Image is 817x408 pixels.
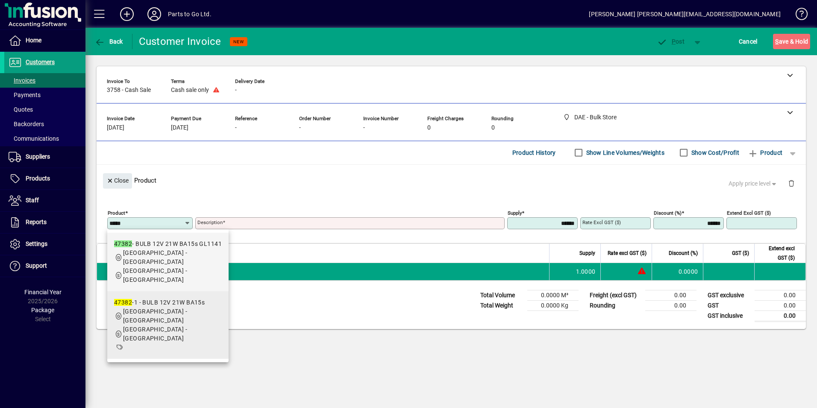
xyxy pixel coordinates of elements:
span: Cancel [739,35,758,48]
span: Backorders [9,121,44,127]
span: - [299,124,301,131]
button: Delete [781,173,802,194]
span: Home [26,37,41,44]
button: Post [652,34,689,49]
button: Product History [509,145,559,160]
a: Quotes [4,102,85,117]
label: Show Line Volumes/Weights [585,148,664,157]
span: [GEOGRAPHIC_DATA] - [GEOGRAPHIC_DATA] [123,326,187,342]
span: S [775,38,779,45]
td: 0.00 [755,310,806,321]
span: [GEOGRAPHIC_DATA] - [GEOGRAPHIC_DATA] [123,308,187,324]
td: Total Weight [476,300,527,310]
span: Customers [26,59,55,65]
a: Home [4,30,85,51]
mat-label: Description [197,219,223,225]
button: Cancel [737,34,760,49]
td: GST exclusive [703,290,755,300]
span: Cash sale only [171,87,209,94]
div: [PERSON_NAME] [PERSON_NAME][EMAIL_ADDRESS][DOMAIN_NAME] [589,7,781,21]
span: ost [657,38,685,45]
span: Close [106,174,129,188]
td: GST [703,300,755,310]
mat-label: Extend excl GST ($) [727,210,771,216]
td: Total Volume [476,290,527,300]
mat-option: 47382-1 - BULB 12V 21W BA15s [107,291,229,359]
span: Support [26,262,47,269]
span: Suppliers [26,153,50,160]
mat-label: Product [108,210,125,216]
a: Backorders [4,117,85,131]
span: 0 [491,124,495,131]
mat-option: 47382 - BULB 12V 21W BA15s GL1141 [107,233,229,291]
td: 0.0000 Kg [527,300,579,310]
span: Communications [9,135,59,142]
button: Apply price level [725,176,782,191]
span: Product History [512,146,556,160]
a: Staff [4,190,85,211]
td: 0.0000 [652,263,703,280]
em: 47382 [114,299,132,306]
span: Package [31,307,54,313]
a: Reports [4,212,85,233]
button: Save & Hold [773,34,810,49]
td: Rounding [585,300,645,310]
a: Invoices [4,73,85,88]
app-page-header-button: Close [101,177,134,184]
span: Rate excl GST ($) [608,248,647,258]
td: 0.00 [755,300,806,310]
td: GST inclusive [703,310,755,321]
a: Support [4,255,85,277]
button: Close [103,173,132,189]
div: Customer Invoice [139,35,221,48]
span: Invoices [9,77,35,84]
span: 0 [427,124,431,131]
button: Back [92,34,125,49]
label: Show Cost/Profit [690,148,739,157]
mat-label: Discount (%) [654,210,682,216]
td: 0.00 [755,290,806,300]
span: Payments [9,92,41,98]
mat-label: Supply [508,210,522,216]
app-page-header-button: Back [85,34,132,49]
app-page-header-button: Delete [781,179,802,187]
td: 0.00 [645,300,697,310]
mat-label: Rate excl GST ($) [582,219,621,225]
span: [DATE] [171,124,188,131]
a: Suppliers [4,146,85,168]
span: Discount (%) [669,248,698,258]
a: Settings [4,234,85,255]
span: [GEOGRAPHIC_DATA] - [GEOGRAPHIC_DATA] [123,267,187,283]
span: Products [26,175,50,182]
span: NEW [233,39,244,44]
a: Products [4,168,85,189]
span: Extend excl GST ($) [760,244,795,263]
button: Profile [141,6,168,22]
span: Reports [26,219,47,225]
span: - [235,124,237,131]
span: Financial Year [24,289,62,296]
td: 0.0000 M³ [527,290,579,300]
span: Staff [26,197,39,204]
span: [DATE] [107,124,124,131]
a: Communications [4,131,85,146]
em: 47382 [114,240,132,247]
span: Apply price level [729,179,778,188]
td: 0.00 [645,290,697,300]
span: [GEOGRAPHIC_DATA] - [GEOGRAPHIC_DATA] [123,249,187,265]
span: 3758 - Cash Sale [107,87,151,94]
span: Quotes [9,106,33,113]
span: ave & Hold [775,35,808,48]
button: Add [113,6,141,22]
span: Settings [26,240,47,247]
span: Supply [579,248,595,258]
div: -1 - BULB 12V 21W BA15s [114,298,222,307]
span: GST ($) [732,248,749,258]
div: Product [97,165,806,196]
span: 1.0000 [576,267,596,276]
a: Knowledge Base [789,2,806,30]
td: Freight (excl GST) [585,290,645,300]
span: - [363,124,365,131]
span: Back [94,38,123,45]
span: P [672,38,676,45]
